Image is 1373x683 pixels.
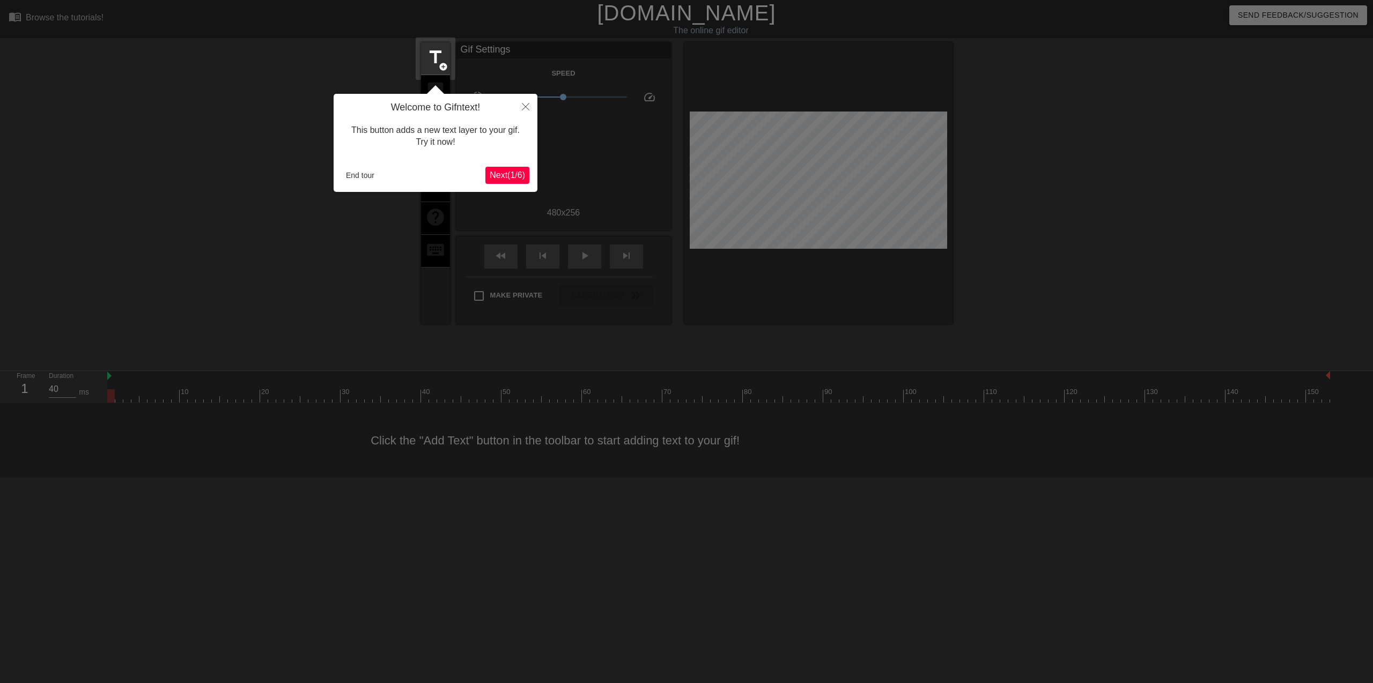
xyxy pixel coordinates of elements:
[514,94,537,118] button: Close
[342,167,379,183] button: End tour
[342,114,529,159] div: This button adds a new text layer to your gif. Try it now!
[490,170,525,180] span: Next ( 1 / 6 )
[342,102,529,114] h4: Welcome to Gifntext!
[485,167,529,184] button: Next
